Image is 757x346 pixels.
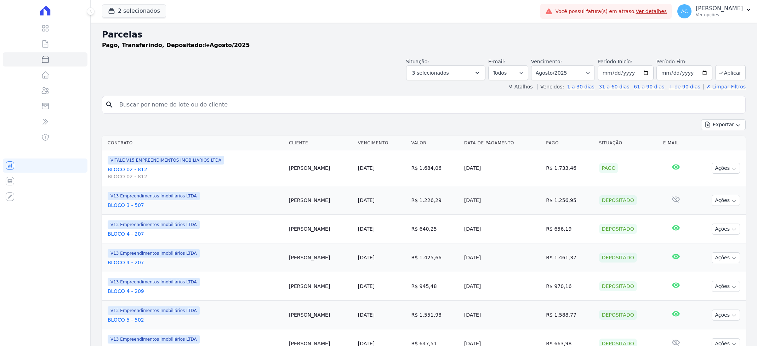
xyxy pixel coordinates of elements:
th: Pago [543,136,596,150]
label: Em Aberto [423,110,448,116]
td: R$ 945,48 [409,272,461,301]
td: [PERSON_NAME] [286,272,355,301]
a: ✗ Limpar Filtros [703,84,746,90]
td: R$ 1.551,98 [409,301,461,329]
th: Cliente [286,136,355,150]
td: R$ 1.226,29 [409,186,461,215]
td: [DATE] [461,272,543,301]
th: Contrato [102,136,286,150]
span: 3 selecionados [412,69,449,77]
strong: Pago, Transferindo, Depositado [102,42,203,48]
th: Vencimento [355,136,409,150]
span: V13 Empreendimentos Imobiliários LTDA [108,306,200,315]
a: [DATE] [358,226,375,232]
a: Ver detalhes [636,8,667,14]
td: [DATE] [461,243,543,272]
td: R$ 656,19 [543,215,596,243]
label: E-mail: [488,59,506,64]
button: 3 selecionados [406,65,485,80]
span: VITALE V15 EMPREENDIMENTOS IMOBILIARIOS LTDA [108,156,224,165]
a: BLOCO 3 - 507 [108,202,283,209]
a: 1 a 30 dias [567,84,594,90]
label: Agendado [423,100,447,106]
button: Exportar [701,119,746,130]
label: Vencimento: [531,59,562,64]
a: BLOCO 4 - 207 [108,259,283,266]
th: E-mail [660,136,692,150]
label: Cancelado [423,140,448,145]
p: Ver opções [696,12,743,18]
a: [DATE] [358,197,375,203]
span: V13 Empreendimentos Imobiliários LTDA [108,335,200,344]
label: Processando [423,130,453,135]
td: R$ 1.461,37 [543,243,596,272]
div: Depositado [599,195,637,205]
h2: Parcelas [102,28,746,41]
button: Ações [712,163,740,174]
strong: Agosto/2025 [210,42,250,48]
span: BLOCO 02 - 812 [108,173,283,180]
label: Selecionar todos [423,88,463,93]
a: BLOCO 4 - 209 [108,288,283,295]
label: Pago [423,120,435,126]
button: Ações [712,195,740,206]
label: Situação: [406,59,429,64]
td: [DATE] [461,301,543,329]
td: R$ 1.684,06 [409,150,461,186]
div: Pago [599,163,619,173]
span: V13 Empreendimentos Imobiliários LTDA [108,278,200,286]
td: [DATE] [461,215,543,243]
th: Valor [409,136,461,150]
td: [PERSON_NAME] [286,243,355,272]
button: Aplicar [715,65,746,80]
div: Depositado [599,281,637,291]
div: Depositado [599,224,637,234]
td: [PERSON_NAME] [286,215,355,243]
td: [PERSON_NAME] [286,186,355,215]
button: Ações [712,252,740,263]
input: Buscar por nome do lote ou do cliente [115,98,742,112]
button: AC [PERSON_NAME] Ver opções [672,1,757,21]
td: [PERSON_NAME] [286,301,355,329]
span: V13 Empreendimentos Imobiliários LTDA [108,220,200,229]
a: [DATE] [358,165,375,171]
i: search [105,100,114,109]
td: [DATE] [461,150,543,186]
th: Data de Pagamento [461,136,543,150]
button: 2 selecionados [102,4,166,18]
span: V13 Empreendimentos Imobiliários LTDA [108,192,200,200]
td: R$ 970,16 [543,272,596,301]
a: BLOCO 02 - 812BLOCO 02 - 812 [108,166,283,180]
p: [PERSON_NAME] [696,5,743,12]
a: 31 a 60 dias [599,84,629,90]
td: R$ 640,25 [409,215,461,243]
td: R$ 1.733,46 [543,150,596,186]
td: [PERSON_NAME] [286,150,355,186]
button: Ações [712,224,740,235]
td: R$ 1.425,66 [409,243,461,272]
td: [DATE] [461,186,543,215]
button: Aplicar [460,156,480,167]
a: 61 a 90 dias [634,84,664,90]
p: de [102,41,250,50]
th: Situação [596,136,660,150]
div: Depositado [599,310,637,320]
label: Vencidos: [537,84,564,90]
label: Período Inicío: [598,59,632,64]
a: + de 90 dias [669,84,700,90]
label: Vencido [423,149,442,155]
a: BLOCO 5 - 502 [108,316,283,323]
a: BLOCO 4 - 207 [108,230,283,237]
label: Período Fim: [656,58,712,65]
button: Ações [712,281,740,292]
a: [DATE] [358,255,375,260]
td: R$ 1.256,95 [543,186,596,215]
label: ↯ Atalhos [508,84,533,90]
td: R$ 1.588,77 [543,301,596,329]
a: [DATE] [358,283,375,289]
span: Você possui fatura(s) em atraso. [555,8,667,15]
button: Ações [712,310,740,321]
span: V13 Empreendimentos Imobiliários LTDA [108,249,200,258]
a: [DATE] [358,312,375,318]
span: AC [681,9,688,14]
